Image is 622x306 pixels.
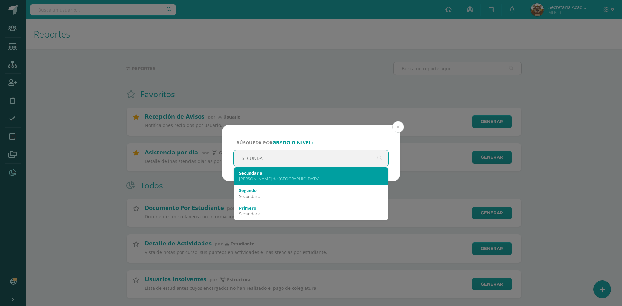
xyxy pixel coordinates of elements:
[272,139,313,146] strong: grado o nivel:
[239,176,383,182] div: [PERSON_NAME] de [GEOGRAPHIC_DATA]
[234,150,388,166] input: ej. Primero primaria, etc.
[239,170,383,176] div: Secundaria
[239,211,383,217] div: Secundaria
[239,187,383,193] div: Segundo
[239,205,383,211] div: Primero
[239,193,383,199] div: Secundaria
[236,140,313,146] span: Búsqueda por
[392,121,404,133] button: Close (Esc)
